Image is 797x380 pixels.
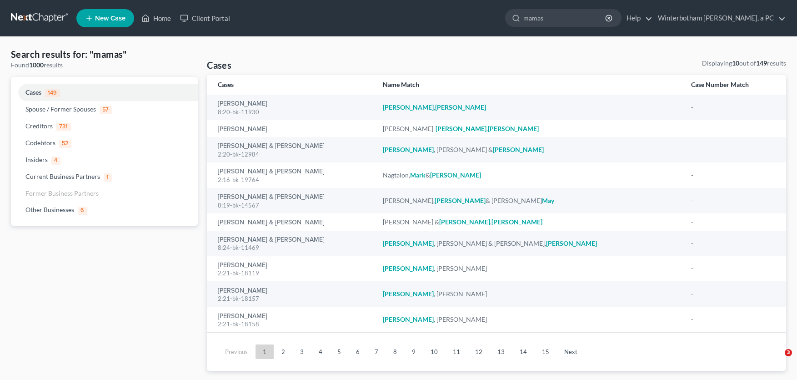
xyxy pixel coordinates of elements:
strong: 149 [756,59,767,67]
a: [PERSON_NAME] [218,288,267,294]
a: [PERSON_NAME] & [PERSON_NAME] [218,168,325,175]
span: 3 [785,349,792,356]
a: [PERSON_NAME] [218,262,267,269]
h4: Search results for: "mamas" [11,48,198,61]
em: [PERSON_NAME] [488,125,539,132]
span: Codebtors [25,139,55,147]
a: Other Businesses6 [11,202,198,218]
span: New Case [95,15,125,22]
em: [PERSON_NAME] [491,218,542,226]
a: 8 [386,345,404,359]
a: 1 [256,345,274,359]
a: 7 [367,345,386,359]
a: Spouse / Former Spouses57 [11,101,198,118]
th: Name Match [376,75,684,95]
div: [PERSON_NAME], & [PERSON_NAME] [383,196,677,205]
em: [PERSON_NAME] [435,197,486,204]
div: 2:20-bk-12984 [218,150,368,159]
a: 2 [274,345,292,359]
em: [PERSON_NAME] [436,125,486,132]
div: [PERSON_NAME] & , [383,218,677,227]
div: , [PERSON_NAME] & [PERSON_NAME], [383,239,677,248]
span: Cases [25,88,41,96]
div: Displaying out of results [702,59,786,68]
div: - [691,239,775,248]
span: 4 [51,157,60,165]
div: - [691,264,775,273]
a: Insiders4 [11,152,198,168]
a: 14 [512,345,534,359]
h4: Cases [207,59,231,71]
a: [PERSON_NAME] [218,313,267,319]
a: 15 [535,345,556,359]
strong: 10 [732,59,739,67]
a: Current Business Partners1 [11,168,198,185]
div: , [PERSON_NAME] & [383,145,677,154]
div: - [691,145,775,154]
iframe: Intercom live chat [766,349,788,371]
span: Creditors [25,122,53,130]
span: 149 [45,89,60,97]
div: - [691,171,775,180]
a: Codebtors52 [11,135,198,152]
em: [PERSON_NAME] [383,264,434,272]
a: 10 [423,345,445,359]
a: 12 [468,345,490,359]
a: 13 [490,345,512,359]
a: [PERSON_NAME] & [PERSON_NAME] [218,194,325,200]
div: , [383,103,677,112]
a: Help [622,10,652,26]
em: [PERSON_NAME] [383,290,434,298]
th: Cases [207,75,376,95]
em: [PERSON_NAME] [383,146,434,153]
em: [PERSON_NAME] [546,239,597,247]
span: Insiders [25,156,48,163]
a: Next [557,345,585,359]
div: 8:19-bk-14567 [218,201,368,210]
a: 3 [293,345,311,359]
a: Former Business Partners [11,185,198,202]
input: Search by name... [523,10,607,26]
span: 6 [78,207,87,215]
div: , [PERSON_NAME] [383,289,677,299]
em: [PERSON_NAME] [435,103,486,111]
a: [PERSON_NAME] & [PERSON_NAME] [218,143,325,149]
div: - [691,196,775,205]
div: 2:21-bk-18157 [218,294,368,303]
em: [PERSON_NAME] [493,146,544,153]
div: Nagtalon, & [383,171,677,180]
div: 8:24-bk-11469 [218,243,368,252]
span: 57 [100,106,112,114]
span: Current Business Partners [25,172,100,180]
span: Other Businesses [25,206,74,213]
div: 2:21-bk-18119 [218,269,368,278]
a: Home [137,10,175,26]
a: Cases149 [11,84,198,101]
div: 2:21-bk-18158 [218,320,368,329]
span: 52 [59,140,71,148]
a: Client Portal [175,10,235,26]
a: 6 [349,345,367,359]
div: - [691,218,775,227]
a: [PERSON_NAME] [218,126,267,132]
a: Winterbotham [PERSON_NAME], a PC [653,10,786,26]
em: [PERSON_NAME] [439,218,490,226]
div: [PERSON_NAME]- , [383,124,677,133]
a: [PERSON_NAME] & [PERSON_NAME] [218,219,325,226]
div: 8:20-bk-11930 [218,108,368,117]
div: - [691,124,775,133]
div: Found results [11,61,198,70]
span: Former Business Partners [25,189,99,197]
a: Creditors731 [11,118,198,135]
a: [PERSON_NAME] & [PERSON_NAME] [218,237,325,243]
span: 731 [56,123,71,131]
div: - [691,103,775,112]
em: Mark [410,171,426,179]
div: - [691,289,775,299]
a: 11 [446,345,467,359]
a: 9 [405,345,423,359]
em: [PERSON_NAME] [383,315,434,323]
a: 5 [330,345,348,359]
span: 1 [104,173,112,182]
th: Case Number Match [684,75,786,95]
